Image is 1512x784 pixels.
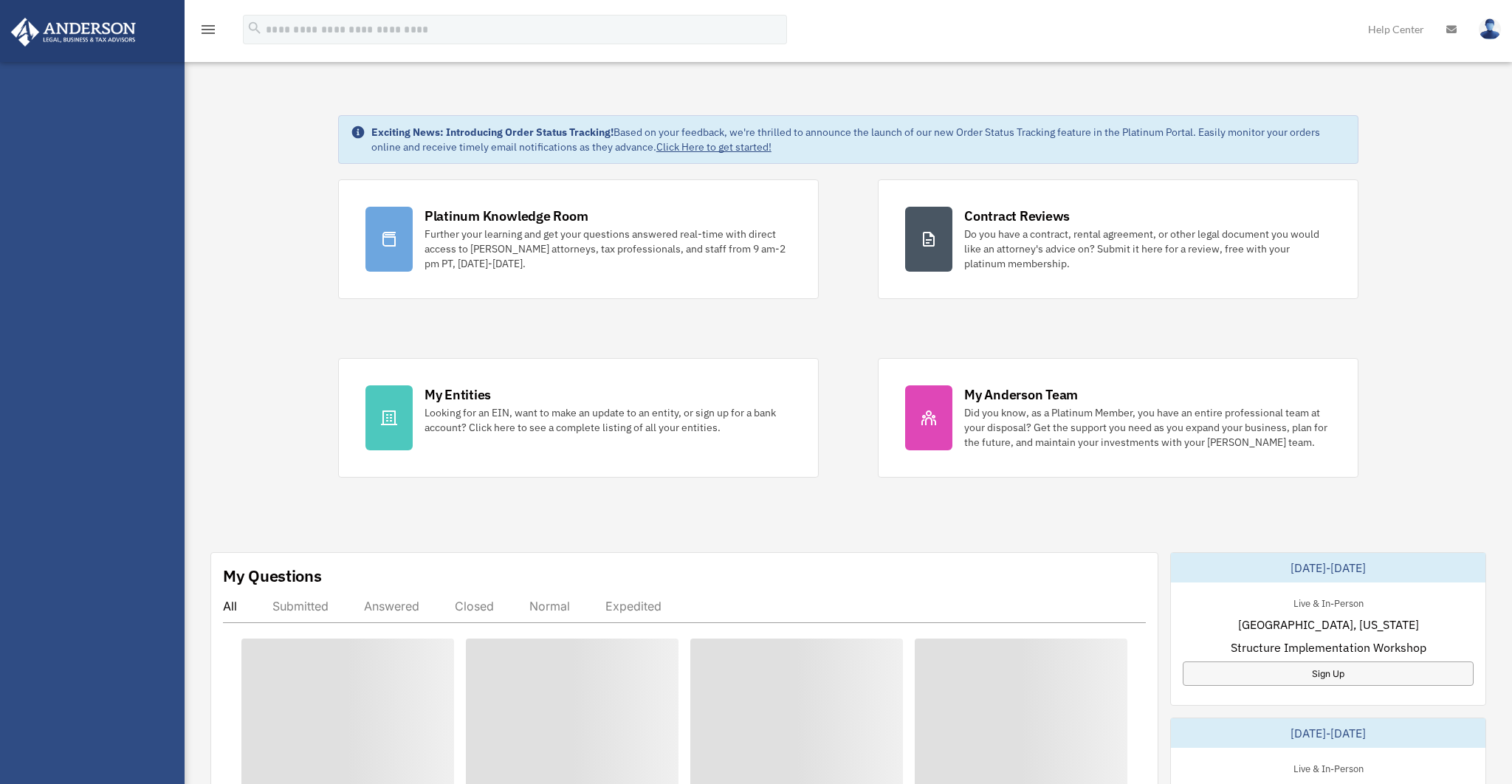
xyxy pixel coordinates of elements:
div: My Anderson Team [964,385,1078,404]
div: Live & In-Person [1282,760,1375,775]
div: Looking for an EIN, want to make an update to an entity, or sign up for a bank account? Click her... [425,405,791,435]
div: [DATE]-[DATE] [1171,718,1485,748]
div: Expedited [605,599,661,613]
span: Structure Implementation Workshop [1231,639,1426,656]
div: Normal [529,599,570,613]
div: My Questions [223,565,322,587]
div: Closed [455,599,494,613]
a: My Anderson Team Did you know, as a Platinum Member, you have an entire professional team at your... [878,358,1358,478]
a: menu [199,26,217,38]
img: Anderson Advisors Platinum Portal [7,18,140,47]
div: Do you have a contract, rental agreement, or other legal document you would like an attorney's ad... [964,227,1331,271]
img: User Pic [1479,18,1501,40]
div: Answered [364,599,419,613]
div: All [223,599,237,613]
a: Platinum Knowledge Room Further your learning and get your questions answered real-time with dire... [338,179,819,299]
i: menu [199,21,217,38]
a: Contract Reviews Do you have a contract, rental agreement, or other legal document you would like... [878,179,1358,299]
div: My Entities [425,385,491,404]
div: Based on your feedback, we're thrilled to announce the launch of our new Order Status Tracking fe... [371,125,1346,154]
a: My Entities Looking for an EIN, want to make an update to an entity, or sign up for a bank accoun... [338,358,819,478]
div: Did you know, as a Platinum Member, you have an entire professional team at your disposal? Get th... [964,405,1331,450]
div: [DATE]-[DATE] [1171,553,1485,582]
div: Further your learning and get your questions answered real-time with direct access to [PERSON_NAM... [425,227,791,271]
div: Contract Reviews [964,207,1070,225]
div: Submitted [272,599,329,613]
div: Platinum Knowledge Room [425,207,588,225]
div: Live & In-Person [1282,594,1375,610]
a: Click Here to get started! [656,140,772,154]
strong: Exciting News: Introducing Order Status Tracking! [371,125,614,139]
a: Sign Up [1183,661,1474,686]
i: search [247,20,263,36]
span: [GEOGRAPHIC_DATA], [US_STATE] [1238,616,1419,633]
